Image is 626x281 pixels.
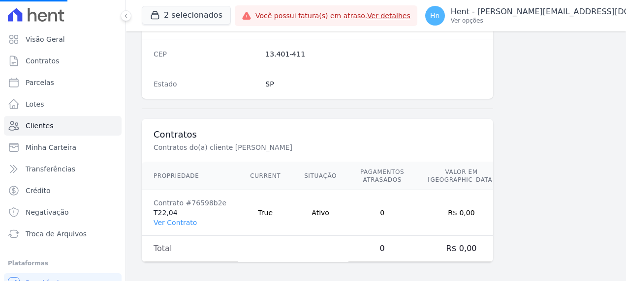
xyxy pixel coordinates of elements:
[154,129,481,140] h3: Contratos
[416,162,506,190] th: Valor em [GEOGRAPHIC_DATA]
[4,159,122,179] a: Transferências
[4,94,122,114] a: Lotes
[142,236,238,262] td: Total
[26,186,51,196] span: Crédito
[265,79,481,89] dd: SP
[416,190,506,236] td: R$ 0,00
[4,202,122,222] a: Negativação
[142,190,238,236] td: T22,04
[26,229,87,239] span: Troca de Arquivos
[416,236,506,262] td: R$ 0,00
[26,121,53,131] span: Clientes
[26,142,76,152] span: Minha Carteira
[292,162,348,190] th: Situação
[26,78,54,87] span: Parcelas
[292,190,348,236] td: Ativo
[154,79,257,89] dt: Estado
[255,11,410,21] span: Você possui fatura(s) em atraso.
[26,164,75,174] span: Transferências
[4,51,122,71] a: Contratos
[4,138,122,157] a: Minha Carteira
[154,198,226,208] div: Contrato #76598b2e
[26,99,44,109] span: Lotes
[367,12,410,20] a: Ver detalhes
[4,181,122,200] a: Crédito
[26,34,65,44] span: Visão Geral
[142,162,238,190] th: Propriedade
[4,224,122,244] a: Troca de Arquivos
[154,142,481,152] p: Contratos do(a) cliente [PERSON_NAME]
[26,207,69,217] span: Negativação
[4,29,122,49] a: Visão Geral
[154,49,257,59] dt: CEP
[348,236,416,262] td: 0
[26,56,59,66] span: Contratos
[348,190,416,236] td: 0
[238,162,292,190] th: Current
[154,219,197,226] a: Ver Contrato
[238,190,292,236] td: True
[4,73,122,92] a: Parcelas
[142,6,231,25] button: 2 selecionados
[4,116,122,136] a: Clientes
[265,49,481,59] dd: 13.401-411
[430,12,439,19] span: Hn
[8,257,118,269] div: Plataformas
[348,162,416,190] th: Pagamentos Atrasados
